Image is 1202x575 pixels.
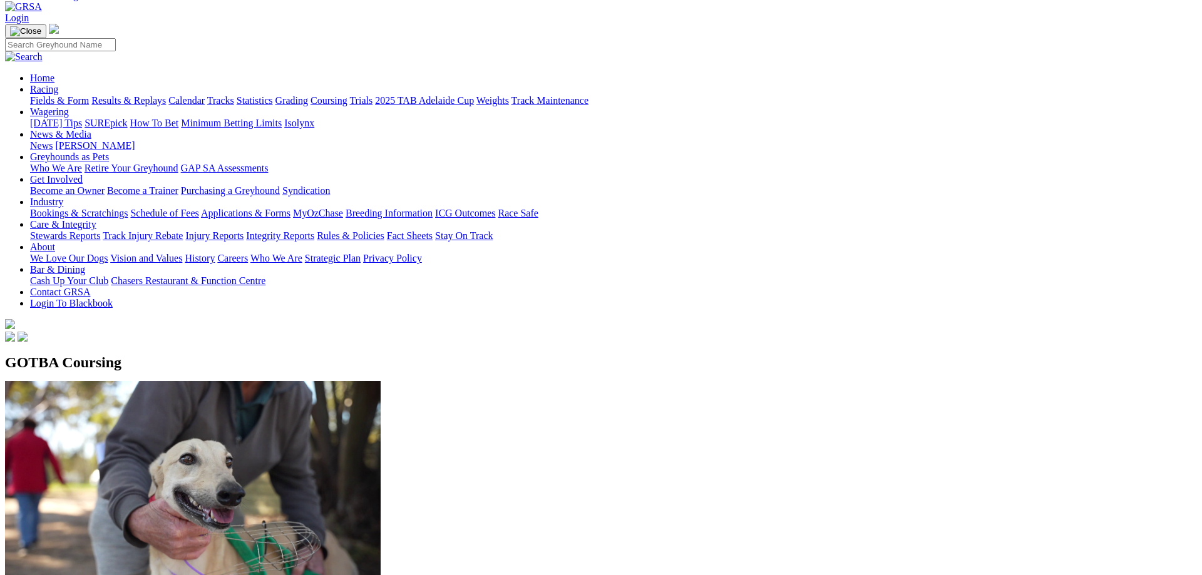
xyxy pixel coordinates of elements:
[30,106,69,117] a: Wagering
[111,275,265,286] a: Chasers Restaurant & Function Centre
[185,253,215,263] a: History
[30,95,1197,106] div: Racing
[30,163,1197,174] div: Greyhounds as Pets
[107,185,178,196] a: Become a Trainer
[30,151,109,162] a: Greyhounds as Pets
[30,275,108,286] a: Cash Up Your Club
[246,230,314,241] a: Integrity Reports
[30,230,1197,242] div: Care & Integrity
[30,140,1197,151] div: News & Media
[511,95,588,106] a: Track Maintenance
[30,230,100,241] a: Stewards Reports
[30,264,85,275] a: Bar & Dining
[181,185,280,196] a: Purchasing a Greyhound
[30,219,96,230] a: Care & Integrity
[30,174,83,185] a: Get Involved
[30,118,82,128] a: [DATE] Tips
[375,95,474,106] a: 2025 TAB Adelaide Cup
[30,298,113,308] a: Login To Blackbook
[346,208,433,218] a: Breeding Information
[85,118,127,128] a: SUREpick
[284,118,314,128] a: Isolynx
[5,354,121,370] span: GOTBA Coursing
[349,95,372,106] a: Trials
[5,38,116,51] input: Search
[293,208,343,218] a: MyOzChase
[30,185,1197,196] div: Get Involved
[5,24,46,38] button: Toggle navigation
[10,26,41,36] img: Close
[49,24,59,34] img: logo-grsa-white.png
[363,253,422,263] a: Privacy Policy
[311,95,347,106] a: Coursing
[435,230,493,241] a: Stay On Track
[85,163,178,173] a: Retire Your Greyhound
[18,332,28,342] img: twitter.svg
[30,242,55,252] a: About
[30,118,1197,129] div: Wagering
[5,51,43,63] img: Search
[91,95,166,106] a: Results & Replays
[305,253,361,263] a: Strategic Plan
[181,118,282,128] a: Minimum Betting Limits
[498,208,538,218] a: Race Safe
[30,275,1197,287] div: Bar & Dining
[30,95,89,106] a: Fields & Form
[185,230,244,241] a: Injury Reports
[30,73,54,83] a: Home
[207,95,234,106] a: Tracks
[30,140,53,151] a: News
[130,118,179,128] a: How To Bet
[5,319,15,329] img: logo-grsa-white.png
[55,140,135,151] a: [PERSON_NAME]
[103,230,183,241] a: Track Injury Rebate
[30,253,108,263] a: We Love Our Dogs
[30,129,91,140] a: News & Media
[110,253,182,263] a: Vision and Values
[30,287,90,297] a: Contact GRSA
[30,196,63,207] a: Industry
[5,13,29,23] a: Login
[30,163,82,173] a: Who We Are
[317,230,384,241] a: Rules & Policies
[30,253,1197,264] div: About
[387,230,433,241] a: Fact Sheets
[217,253,248,263] a: Careers
[130,208,198,218] a: Schedule of Fees
[181,163,269,173] a: GAP SA Assessments
[30,84,58,94] a: Racing
[275,95,308,106] a: Grading
[237,95,273,106] a: Statistics
[282,185,330,196] a: Syndication
[476,95,509,106] a: Weights
[435,208,495,218] a: ICG Outcomes
[5,332,15,342] img: facebook.svg
[5,1,42,13] img: GRSA
[30,185,105,196] a: Become an Owner
[30,208,128,218] a: Bookings & Scratchings
[168,95,205,106] a: Calendar
[201,208,290,218] a: Applications & Forms
[250,253,302,263] a: Who We Are
[30,208,1197,219] div: Industry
